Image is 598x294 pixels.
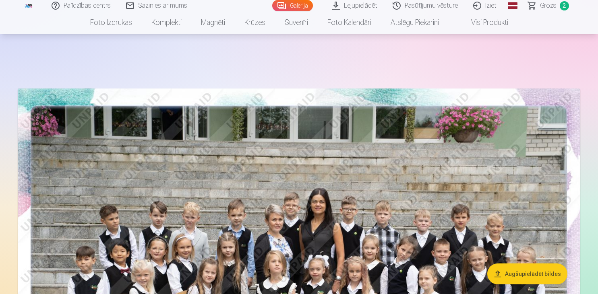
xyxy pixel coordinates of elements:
[449,11,518,34] a: Visi produkti
[540,1,557,10] span: Grozs
[25,3,33,8] img: /fa1
[191,11,235,34] a: Magnēti
[235,11,275,34] a: Krūzes
[381,11,449,34] a: Atslēgu piekariņi
[318,11,381,34] a: Foto kalendāri
[560,1,569,10] span: 2
[275,11,318,34] a: Suvenīri
[487,263,567,284] button: Augšupielādēt bildes
[142,11,191,34] a: Komplekti
[81,11,142,34] a: Foto izdrukas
